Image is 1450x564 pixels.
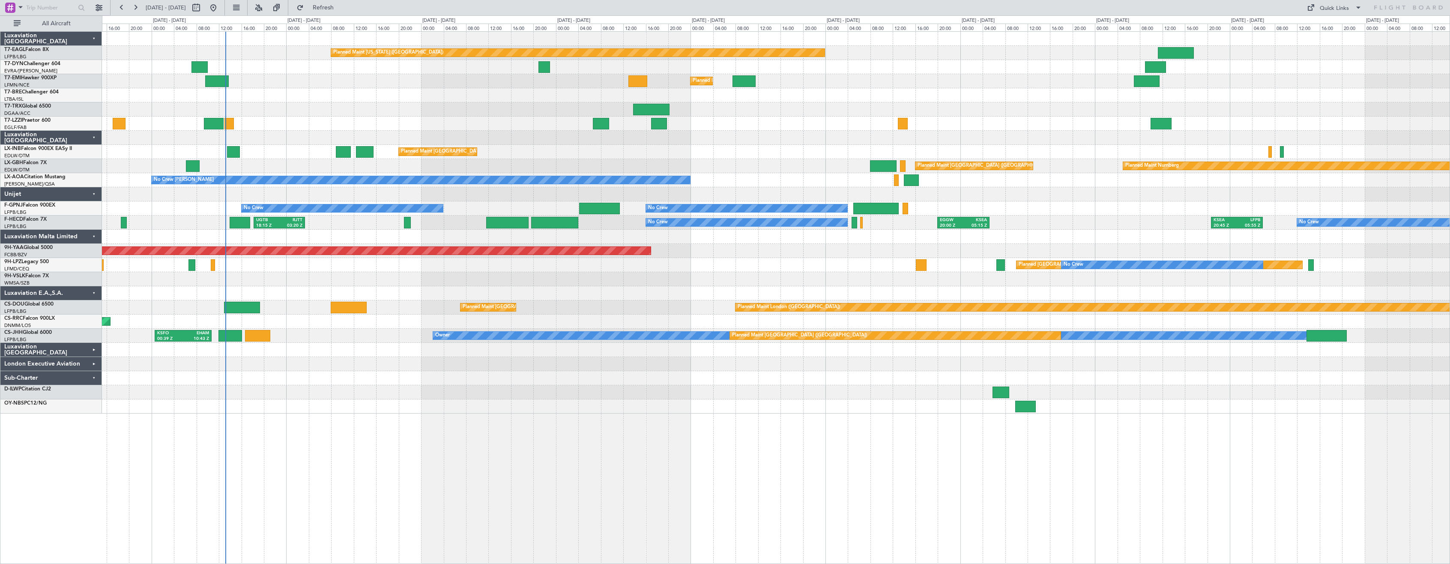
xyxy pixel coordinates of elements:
a: LFPB/LBG [4,308,27,315]
button: Quick Links [1303,1,1366,15]
div: Planned Maint [GEOGRAPHIC_DATA] [693,75,774,87]
div: KSEA [963,217,987,223]
div: Planned Maint Nurnberg [1125,159,1179,172]
div: [DATE] - [DATE] [287,17,320,24]
div: 12:00 [354,24,376,31]
div: 08:00 [601,24,623,31]
div: 12:00 [893,24,915,31]
div: 16:00 [511,24,533,31]
div: 12:00 [488,24,511,31]
div: 00:00 [960,24,983,31]
div: 08:00 [870,24,893,31]
a: LFPB/LBG [4,54,27,60]
div: 04:00 [309,24,331,31]
div: 12:00 [1297,24,1319,31]
div: 20:45 Z [1214,223,1237,229]
div: 16:00 [376,24,398,31]
div: 20:00 [399,24,421,31]
div: 20:00 [1342,24,1364,31]
div: 20:00 [938,24,960,31]
div: 18:15 Z [256,223,279,229]
div: [DATE] - [DATE] [557,17,590,24]
div: EHAM [183,330,209,336]
div: [DATE] - [DATE] [962,17,995,24]
div: [DATE] - [DATE] [692,17,725,24]
div: 00:39 Z [157,336,183,342]
span: 9H-YAA [4,245,24,250]
a: EDLW/DTM [4,153,30,159]
div: 08:00 [197,24,219,31]
div: 20:00 [264,24,286,31]
a: F-GPNJFalcon 900EX [4,203,55,208]
a: DNMM/LOS [4,322,31,329]
a: T7-TRXGlobal 6500 [4,104,51,109]
div: 08:00 [1140,24,1162,31]
div: 08:00 [331,24,353,31]
div: 12:00 [1163,24,1185,31]
div: Planned Maint [US_STATE] ([GEOGRAPHIC_DATA]) [333,46,443,59]
div: 08:00 [735,24,758,31]
a: LFMD/CEQ [4,266,29,272]
a: OY-NBSPC12/NG [4,401,47,406]
div: 16:00 [242,24,264,31]
div: 08:00 [466,24,488,31]
div: 04:00 [1252,24,1274,31]
div: Planned Maint [GEOGRAPHIC_DATA] ([GEOGRAPHIC_DATA]) [732,329,867,342]
div: RJTT [279,217,302,223]
div: LFPB [1237,217,1260,223]
a: DGAA/ACC [4,110,30,117]
span: T7-DYN [4,61,24,66]
div: 20:00 [533,24,556,31]
a: 9H-YAAGlobal 5000 [4,245,53,250]
div: 16:00 [646,24,668,31]
div: No Crew [1064,258,1083,271]
div: [DATE] - [DATE] [1096,17,1129,24]
a: [PERSON_NAME]/QSA [4,181,55,187]
a: LTBA/ISL [4,96,24,102]
div: 00:00 [1365,24,1387,31]
a: T7-DYNChallenger 604 [4,61,60,66]
div: 20:00 Z [940,223,963,229]
div: Planned Maint [GEOGRAPHIC_DATA] ([GEOGRAPHIC_DATA]) [401,145,536,158]
span: F-GPNJ [4,203,23,208]
a: EDLW/DTM [4,167,30,173]
div: 20:00 [803,24,825,31]
div: 00:00 [286,24,308,31]
div: 00:00 [1095,24,1117,31]
span: 9H-LPZ [4,259,21,264]
a: T7-EMIHawker 900XP [4,75,57,81]
div: [DATE] - [DATE] [1231,17,1264,24]
div: 16:00 [1185,24,1207,31]
span: LX-AOA [4,174,24,180]
div: 04:00 [578,24,601,31]
div: No Crew [648,202,668,215]
span: LX-GBH [4,160,23,165]
div: 08:00 [1005,24,1028,31]
div: 20:00 [1073,24,1095,31]
div: 08:00 [1275,24,1297,31]
div: 00:00 [825,24,848,31]
span: LX-INB [4,146,21,151]
span: 9H-VSLK [4,273,25,279]
span: T7-EAGL [4,47,25,52]
a: LFPB/LBG [4,336,27,343]
a: 9H-VSLKFalcon 7X [4,273,49,279]
div: 16:00 [1050,24,1072,31]
span: D-ILWP [4,387,21,392]
div: 16:00 [107,24,129,31]
div: 10:43 Z [183,336,209,342]
div: KSFO [157,330,183,336]
div: 12:00 [1028,24,1050,31]
div: 00:00 [691,24,713,31]
span: CS-RRC [4,316,23,321]
div: 20:00 [1208,24,1230,31]
a: LX-GBHFalcon 7X [4,160,47,165]
div: 00:00 [1230,24,1252,31]
a: 9H-LPZLegacy 500 [4,259,49,264]
div: 04:00 [713,24,735,31]
div: 04:00 [848,24,870,31]
div: 00:00 [152,24,174,31]
span: OY-NBS [4,401,24,406]
span: CS-DOU [4,302,24,307]
div: [DATE] - [DATE] [1366,17,1399,24]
